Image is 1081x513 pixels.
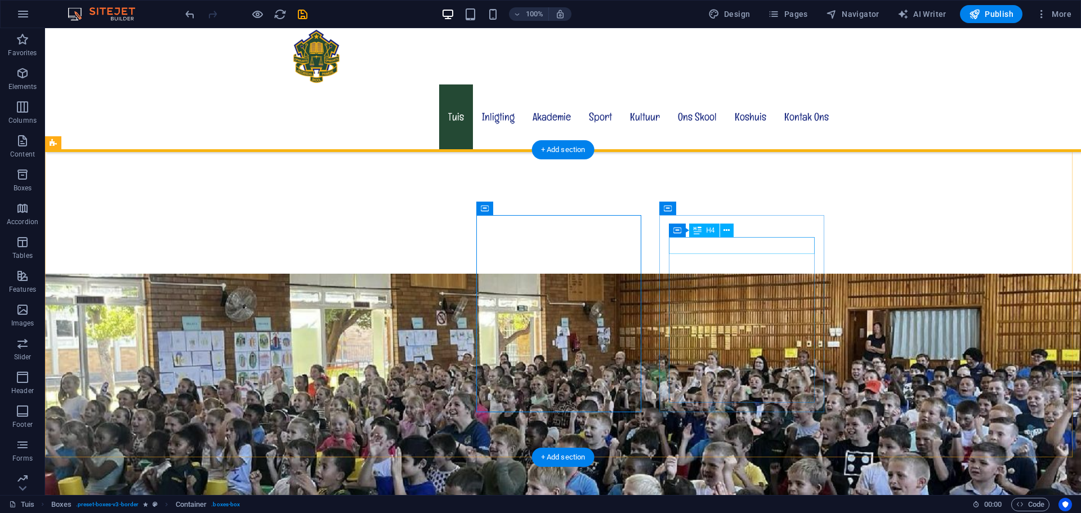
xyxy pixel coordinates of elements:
[273,7,287,21] button: reload
[960,5,1022,23] button: Publish
[532,140,595,159] div: + Add section
[8,116,37,125] p: Columns
[992,500,994,508] span: :
[51,498,240,511] nav: breadcrumb
[1036,8,1071,20] span: More
[76,498,139,511] span: . preset-boxes-v3-border
[65,7,149,21] img: Editor Logo
[532,448,595,467] div: + Add section
[12,454,33,463] p: Forms
[1058,498,1072,511] button: Usercentrics
[14,353,32,362] p: Slider
[763,5,812,23] button: Pages
[143,501,148,507] i: Element contains an animation
[555,9,565,19] i: On resize automatically adjust zoom level to fit chosen device.
[183,7,196,21] button: undo
[9,285,36,294] p: Features
[51,498,72,511] span: Click to select. Double-click to edit
[1011,498,1049,511] button: Code
[211,498,240,511] span: . boxes-box
[12,251,33,260] p: Tables
[826,8,879,20] span: Navigator
[251,7,264,21] button: Click here to leave preview mode and continue editing
[897,8,946,20] span: AI Writer
[526,7,544,21] h6: 100%
[184,8,196,21] i: Undo: Change text (Ctrl+Z)
[176,498,207,511] span: Click to select. Double-click to edit
[10,150,35,159] p: Content
[1016,498,1044,511] span: Code
[153,501,158,507] i: This element is a customizable preset
[8,48,37,57] p: Favorites
[706,227,714,234] span: H4
[768,8,807,20] span: Pages
[14,184,32,193] p: Boxes
[1031,5,1076,23] button: More
[509,7,549,21] button: 100%
[11,386,34,395] p: Header
[704,5,755,23] button: Design
[8,82,37,91] p: Elements
[11,319,34,328] p: Images
[821,5,884,23] button: Navigator
[704,5,755,23] div: Design (Ctrl+Alt+Y)
[296,8,309,21] i: Save (Ctrl+S)
[893,5,951,23] button: AI Writer
[7,217,38,226] p: Accordion
[969,8,1013,20] span: Publish
[984,498,1002,511] span: 00 00
[296,7,309,21] button: save
[9,498,34,511] a: Click to cancel selection. Double-click to open Pages
[274,8,287,21] i: Reload page
[708,8,751,20] span: Design
[972,498,1002,511] h6: Session time
[12,420,33,429] p: Footer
